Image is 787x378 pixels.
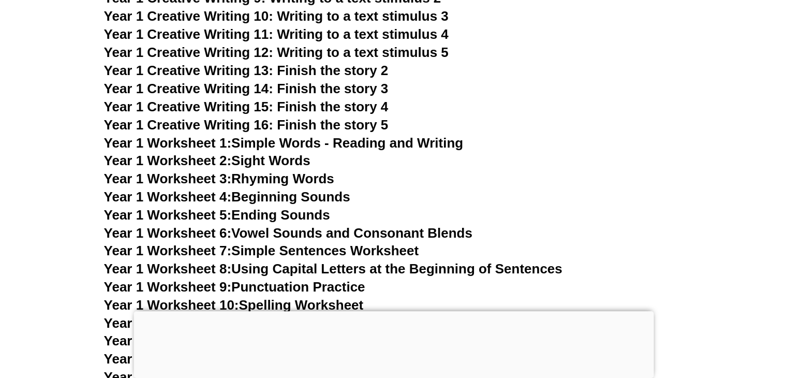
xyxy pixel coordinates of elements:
[104,351,421,366] a: Year 1 Worksheet 13:Identifying Nouns and Verbs
[104,351,239,366] span: Year 1 Worksheet 13:
[104,62,389,78] a: Year 1 Creative Writing 13: Finish the story 2
[104,315,540,330] a: Year 1 Worksheet 11:Understanding and Creating Compound Words
[104,152,232,168] span: Year 1 Worksheet 2:
[104,225,232,240] span: Year 1 Worksheet 6:
[104,117,389,132] a: Year 1 Creative Writing 16: Finish the story 5
[104,260,232,276] span: Year 1 Worksheet 8:
[104,135,232,150] span: Year 1 Worksheet 1:
[104,188,232,204] span: Year 1 Worksheet 4:
[104,279,365,294] a: Year 1 Worksheet 9:Punctuation Practice
[104,242,419,258] a: Year 1 Worksheet 7:Simple Sentences Worksheet
[104,279,232,294] span: Year 1 Worksheet 9:
[104,26,449,42] a: Year 1 Creative Writing 11: Writing to a text stimulus 4
[104,332,305,348] a: Year 1 Worksheet 12:Opposites
[104,98,389,114] a: Year 1 Creative Writing 15: Finish the story 4
[104,225,472,240] a: Year 1 Worksheet 6:Vowel Sounds and Consonant Blends
[104,80,389,96] a: Year 1 Creative Writing 14: Finish the story 3
[104,297,364,312] a: Year 1 Worksheet 10:Spelling Worksheet
[104,332,239,348] span: Year 1 Worksheet 12:
[104,170,334,186] a: Year 1 Worksheet 3:Rhyming Words
[104,315,239,330] span: Year 1 Worksheet 11:
[104,8,449,24] a: Year 1 Creative Writing 10: Writing to a text stimulus 3
[615,261,787,378] iframe: Chat Widget
[104,297,239,312] span: Year 1 Worksheet 10:
[104,170,232,186] span: Year 1 Worksheet 3:
[104,242,232,258] span: Year 1 Worksheet 7:
[104,152,310,168] a: Year 1 Worksheet 2:Sight Words
[133,311,654,375] iframe: Advertisement
[104,188,350,204] a: Year 1 Worksheet 4:Beginning Sounds
[104,260,562,276] a: Year 1 Worksheet 8:Using Capital Letters at the Beginning of Sentences
[104,207,232,222] span: Year 1 Worksheet 5:
[104,207,330,222] a: Year 1 Worksheet 5:Ending Sounds
[104,45,449,60] a: Year 1 Creative Writing 12: Writing to a text stimulus 5
[104,135,464,150] a: Year 1 Worksheet 1:Simple Words - Reading and Writing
